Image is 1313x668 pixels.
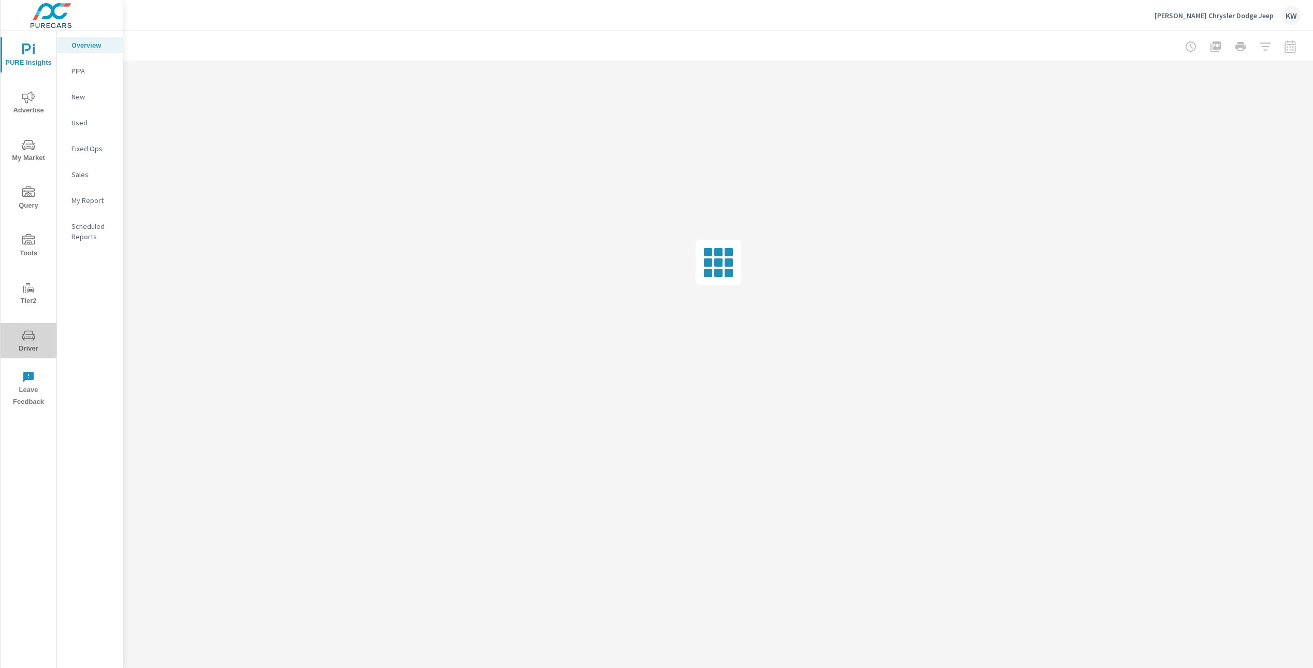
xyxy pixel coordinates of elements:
div: Scheduled Reports [57,219,123,244]
p: PIPA [71,66,114,76]
div: New [57,89,123,105]
div: Used [57,115,123,130]
span: My Market [4,139,53,164]
p: Scheduled Reports [71,221,114,242]
div: My Report [57,193,123,208]
p: Used [71,118,114,128]
span: Query [4,186,53,212]
div: Overview [57,37,123,53]
p: [PERSON_NAME] Chrysler Dodge Jeep [1155,11,1274,20]
div: nav menu [1,31,56,412]
span: Tier2 [4,282,53,307]
div: PIPA [57,63,123,79]
p: Sales [71,169,114,180]
p: Fixed Ops [71,143,114,154]
div: Sales [57,167,123,182]
span: Advertise [4,91,53,117]
p: My Report [71,195,114,206]
p: New [71,92,114,102]
span: PURE Insights [4,43,53,69]
span: Tools [4,234,53,259]
p: Overview [71,40,114,50]
div: KW [1282,6,1301,25]
span: Leave Feedback [4,371,53,408]
span: Driver [4,329,53,355]
div: Fixed Ops [57,141,123,156]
